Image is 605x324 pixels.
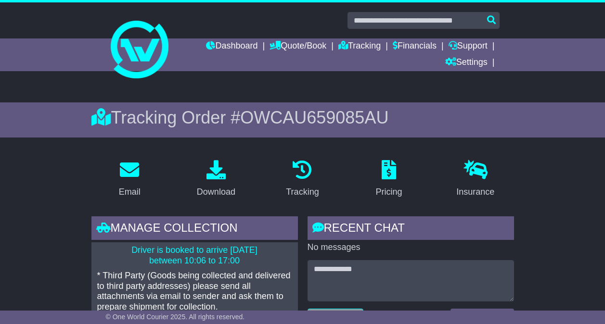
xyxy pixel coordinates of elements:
[308,216,514,242] div: RECENT CHAT
[376,186,402,199] div: Pricing
[445,55,488,71] a: Settings
[280,157,325,202] a: Tracking
[450,157,501,202] a: Insurance
[197,186,235,199] div: Download
[97,245,292,266] p: Driver is booked to arrive [DATE] between 10:06 to 17:00
[286,186,319,199] div: Tracking
[206,38,257,55] a: Dashboard
[449,38,488,55] a: Support
[119,186,141,199] div: Email
[393,38,437,55] a: Financials
[370,157,409,202] a: Pricing
[91,216,298,242] div: Manage collection
[91,107,514,128] div: Tracking Order #
[106,313,245,321] span: © One World Courier 2025. All rights reserved.
[113,157,147,202] a: Email
[97,271,292,312] p: * Third Party (Goods being collected and delivered to third party addresses) please send all atta...
[308,242,514,253] p: No messages
[456,186,494,199] div: Insurance
[270,38,326,55] a: Quote/Book
[338,38,381,55] a: Tracking
[191,157,242,202] a: Download
[240,108,388,127] span: OWCAU659085AU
